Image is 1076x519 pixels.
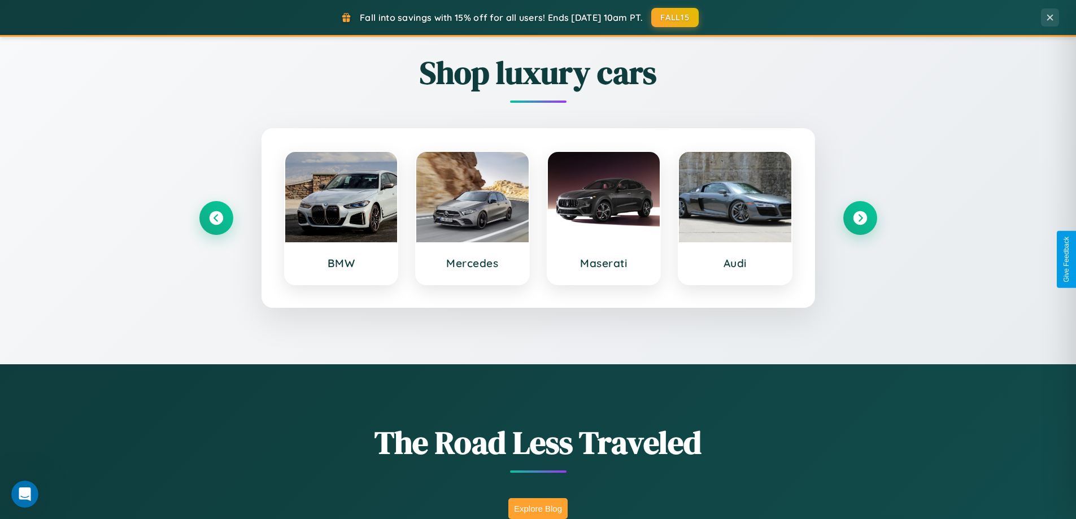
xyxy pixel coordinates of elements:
iframe: Intercom live chat [11,481,38,508]
div: Give Feedback [1062,237,1070,282]
h3: Audi [690,256,780,270]
h3: BMW [297,256,386,270]
h3: Mercedes [428,256,517,270]
h2: Shop luxury cars [199,51,877,94]
button: FALL15 [651,8,699,27]
h1: The Road Less Traveled [199,421,877,464]
button: Explore Blog [508,498,568,519]
h3: Maserati [559,256,649,270]
span: Fall into savings with 15% off for all users! Ends [DATE] 10am PT. [360,12,643,23]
